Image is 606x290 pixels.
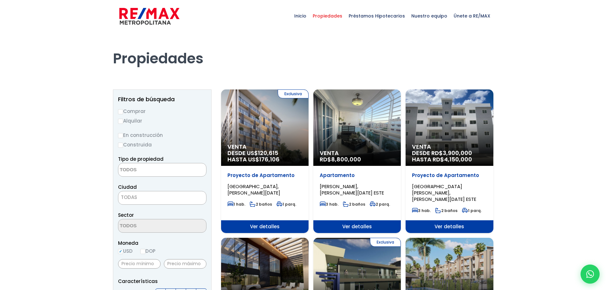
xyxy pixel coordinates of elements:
span: HASTA RD$ [412,156,487,163]
span: 3 hab. [412,208,431,213]
input: USD [118,249,123,254]
label: DOP [140,247,156,255]
input: DOP [140,249,145,254]
span: TODAS [118,193,206,202]
a: Exclusiva Venta DESDE US$120,615 HASTA US$176,106 Proyecto de Apartamento [GEOGRAPHIC_DATA], [PER... [221,89,309,233]
span: Únete a RE/MAX [450,6,493,25]
span: Ver detalles [221,220,309,233]
span: 4,150,000 [444,155,472,163]
span: 1 hab. [227,202,245,207]
span: 2 parq. [370,202,390,207]
span: Propiedades [310,6,345,25]
label: En construcción [118,131,206,139]
span: 1 parq. [462,208,482,213]
span: Moneda [118,239,206,247]
label: USD [118,247,133,255]
span: Ciudad [118,184,137,190]
span: Inicio [291,6,310,25]
label: Construida [118,141,206,149]
a: Venta DESDE RD$3,900,000 HASTA RD$4,150,000 Proyecto de Apartamento [GEOGRAPHIC_DATA][PERSON_NAME... [406,89,493,233]
span: [GEOGRAPHIC_DATA][PERSON_NAME], [PERSON_NAME][DATE] ESTE [412,183,476,202]
p: Apartamento [320,172,394,179]
span: Exclusiva [278,89,309,98]
span: TODAS [121,194,137,201]
span: 2 baños [250,202,272,207]
textarea: Search [118,163,180,177]
span: 3 hab. [320,202,338,207]
span: Ver detalles [406,220,493,233]
span: TODAS [118,191,206,205]
span: 2 baños [435,208,457,213]
span: 176,106 [259,155,280,163]
h1: Propiedades [113,32,493,67]
p: Características [118,277,206,285]
span: DESDE US$ [227,150,302,163]
span: Venta [227,144,302,150]
span: RD$ [320,155,361,163]
span: Sector [118,212,134,218]
p: Proyecto de Apartamento [412,172,487,179]
input: Precio mínimo [118,259,161,269]
label: Alquilar [118,117,206,125]
span: 3,900,000 [443,149,472,157]
p: Proyecto de Apartamento [227,172,302,179]
label: Comprar [118,107,206,115]
span: 120,615 [258,149,278,157]
span: Tipo de propiedad [118,156,164,162]
img: remax-metropolitana-logo [119,7,179,26]
span: Venta [412,144,487,150]
span: Exclusiva [370,238,401,247]
input: Alquilar [118,119,123,124]
span: Ver detalles [313,220,401,233]
span: Préstamos Hipotecarios [345,6,408,25]
span: 8,800,000 [331,155,361,163]
input: Construida [118,143,123,148]
h2: Filtros de búsqueda [118,96,206,103]
span: HASTA US$ [227,156,302,163]
span: Nuestro equipo [408,6,450,25]
input: Precio máximo [164,259,206,269]
span: Venta [320,150,394,156]
span: 2 baños [343,202,365,207]
span: DESDE RD$ [412,150,487,163]
a: Venta RD$8,800,000 Apartamento [PERSON_NAME], [PERSON_NAME][DATE] ESTE 3 hab. 2 baños 2 parq. Ver... [313,89,401,233]
span: 1 parq. [276,202,296,207]
span: [PERSON_NAME], [PERSON_NAME][DATE] ESTE [320,183,384,196]
input: Comprar [118,109,123,114]
input: En construcción [118,133,123,138]
textarea: Search [118,219,180,233]
span: [GEOGRAPHIC_DATA], [PERSON_NAME][DATE] [227,183,280,196]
